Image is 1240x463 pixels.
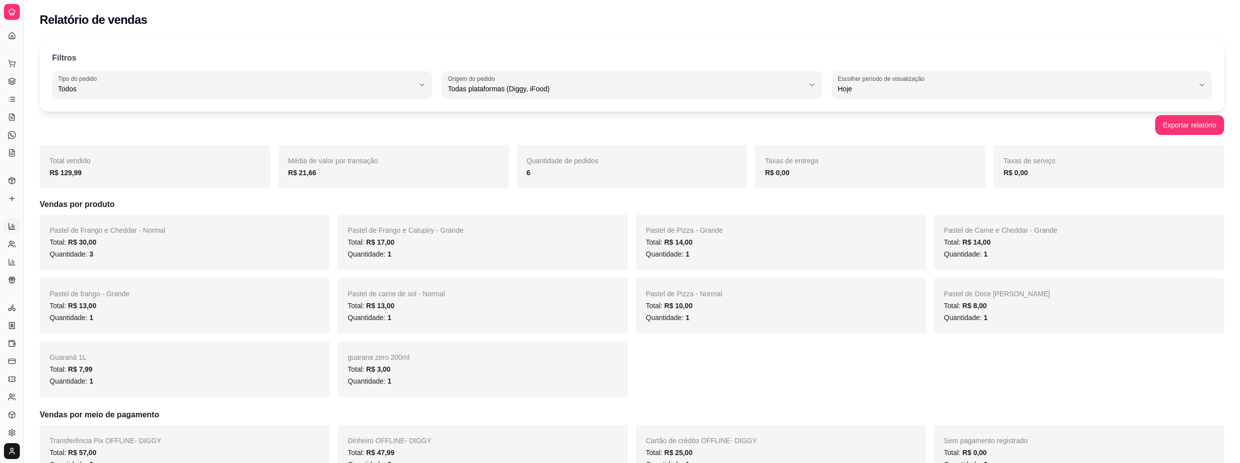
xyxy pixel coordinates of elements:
[50,250,93,258] span: Quantidade:
[765,169,789,177] strong: R$ 0,00
[366,238,394,246] span: R$ 17,00
[40,409,1224,421] h5: Vendas por meio de pagamento
[348,314,391,322] span: Quantidade:
[527,169,531,177] strong: 6
[646,302,692,310] span: Total:
[664,302,692,310] span: R$ 10,00
[442,71,822,99] button: Origem do pedidoTodas plataformas (Diggy, iFood)
[50,290,129,298] span: Pastel de frango - Grande
[58,74,100,83] label: Tipo do pedido
[646,226,723,234] span: Pastel de Pizza - Grande
[50,377,93,385] span: Quantidade:
[944,250,988,258] span: Quantidade:
[962,238,991,246] span: R$ 14,00
[685,314,689,322] span: 1
[348,353,410,361] span: guarana zero 200ml
[685,250,689,258] span: 1
[944,226,1057,234] span: Pastel de Carne e Cheddar - Grande
[50,353,86,361] span: Guaraná 1L
[664,238,692,246] span: R$ 14,00
[50,314,93,322] span: Quantidade:
[50,302,96,310] span: Total:
[838,84,1194,94] span: Hoje
[50,437,161,445] span: Transferência Pix OFFLINE - DIGGY
[527,157,599,165] span: Quantidade de pedidos
[40,198,1224,210] h5: Vendas por produto
[962,302,987,310] span: R$ 8,00
[348,437,432,445] span: Dinheiro OFFLINE - DIGGY
[89,377,93,385] span: 1
[646,437,757,445] span: Cartão de crédito OFFLINE - DIGGY
[944,238,991,246] span: Total:
[1155,115,1224,135] button: Exportar relatório
[348,226,463,234] span: Pastel de Frango e Catupiry - Grande
[984,314,988,322] span: 1
[646,449,692,457] span: Total:
[366,365,390,373] span: R$ 3,00
[50,169,82,177] strong: R$ 129,99
[1003,169,1028,177] strong: R$ 0,00
[984,250,988,258] span: 1
[50,238,96,246] span: Total:
[288,157,378,165] span: Média de valor por transação
[944,449,987,457] span: Total:
[664,449,692,457] span: R$ 25,00
[944,314,988,322] span: Quantidade:
[348,377,391,385] span: Quantidade:
[387,314,391,322] span: 1
[448,84,804,94] span: Todas plataformas (Diggy, iFood)
[1003,157,1055,165] span: Taxas de serviço
[765,157,818,165] span: Taxas de entrega
[68,365,92,373] span: R$ 7,99
[366,449,394,457] span: R$ 47,99
[944,302,987,310] span: Total:
[944,290,1050,298] span: Pastel de Doce [PERSON_NAME]
[832,71,1212,99] button: Escolher período de visualizaçãoHoje
[348,449,394,457] span: Total:
[52,71,432,99] button: Tipo do pedidoTodos
[646,290,722,298] span: Pastel de Pizza - Normal
[68,302,96,310] span: R$ 13,00
[366,302,394,310] span: R$ 13,00
[348,250,391,258] span: Quantidade:
[387,377,391,385] span: 1
[944,437,1028,445] span: Sem pagamento registrado
[52,52,76,64] p: Filtros
[348,302,394,310] span: Total:
[89,250,93,258] span: 3
[40,12,147,28] h2: Relatório de vendas
[50,365,92,373] span: Total:
[348,290,445,298] span: Pastel de carne de sol - Normal
[50,449,96,457] span: Total:
[68,449,96,457] span: R$ 57,00
[448,74,498,83] label: Origem do pedido
[58,84,414,94] span: Todos
[288,169,316,177] strong: R$ 21,66
[348,365,390,373] span: Total:
[646,238,692,246] span: Total:
[646,314,689,322] span: Quantidade:
[962,449,987,457] span: R$ 0,00
[68,238,96,246] span: R$ 30,00
[50,157,91,165] span: Total vendido
[646,250,689,258] span: Quantidade:
[89,314,93,322] span: 1
[387,250,391,258] span: 1
[838,74,928,83] label: Escolher período de visualização
[50,226,165,234] span: Pastel de Frango e Cheddar - Normal
[348,238,394,246] span: Total:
